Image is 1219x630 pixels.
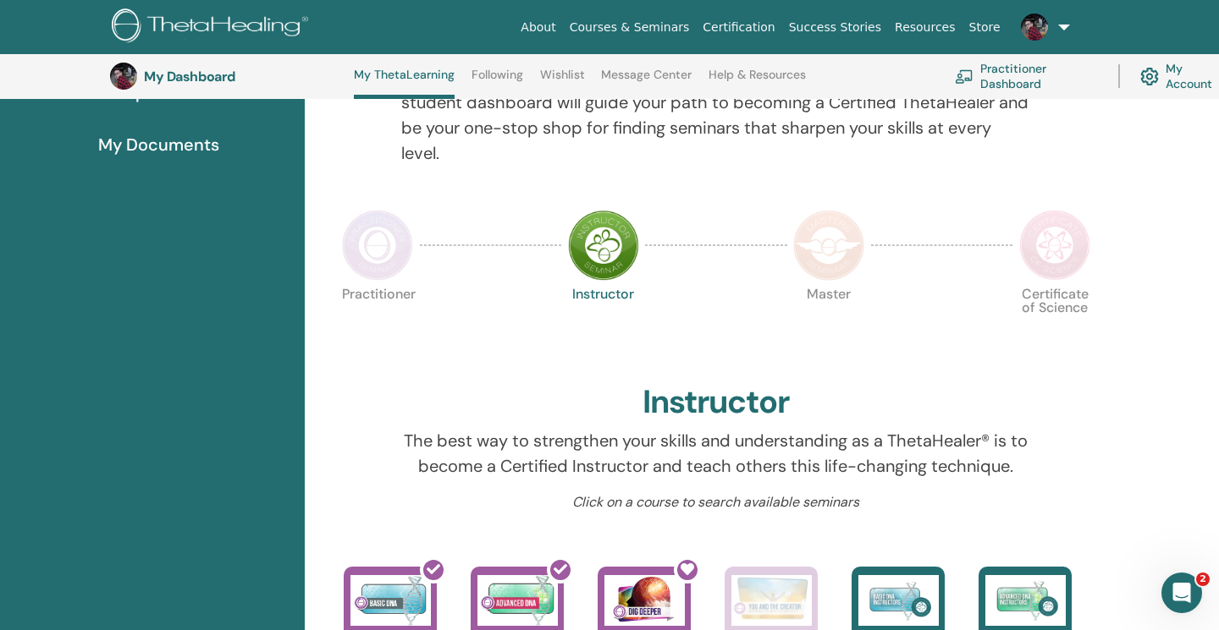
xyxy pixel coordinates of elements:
img: Dig Deeper [604,575,685,626]
img: Advanced DNA [477,575,558,626]
a: Courses & Seminars [563,12,697,43]
img: Instructor [568,210,639,281]
img: Master [793,210,864,281]
img: default.jpg [110,63,137,90]
h3: My Dashboard [144,68,313,85]
span: My Documents [98,132,219,157]
span: 2 [1196,572,1210,586]
p: Click on a course to search available seminars [401,492,1032,512]
img: You and the Creator [731,575,812,622]
p: Master [793,288,864,359]
h2: Instructor [643,383,791,422]
img: Certificate of Science [1019,210,1090,281]
img: Basic DNA Instructors [858,575,939,626]
a: Certification [696,12,781,43]
a: Resources [888,12,963,43]
img: chalkboard-teacher.svg [955,69,974,83]
p: Practitioner [342,288,413,359]
p: Your journey starts here; welcome to ThetaLearning HQ. Learn the world-renowned technique that sh... [401,39,1032,166]
p: The best way to strengthen your skills and understanding as a ThetaHealer® is to become a Certifi... [401,428,1032,479]
a: Practitioner Dashboard [955,58,1098,95]
a: Store [963,12,1007,43]
img: Basic DNA [350,575,431,626]
img: Practitioner [342,210,413,281]
a: Wishlist [540,68,585,95]
img: cog.svg [1140,63,1159,90]
p: Instructor [568,288,639,359]
iframe: Intercom live chat [1161,572,1202,613]
a: Message Center [601,68,692,95]
p: Certificate of Science [1019,288,1090,359]
a: My ThetaLearning [354,68,455,99]
img: Advanced DNA Instructors [985,575,1066,626]
a: Following [472,68,523,95]
img: default.jpg [1021,14,1048,41]
a: Help & Resources [709,68,806,95]
a: About [514,12,562,43]
img: logo.png [112,8,314,47]
a: Success Stories [782,12,888,43]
